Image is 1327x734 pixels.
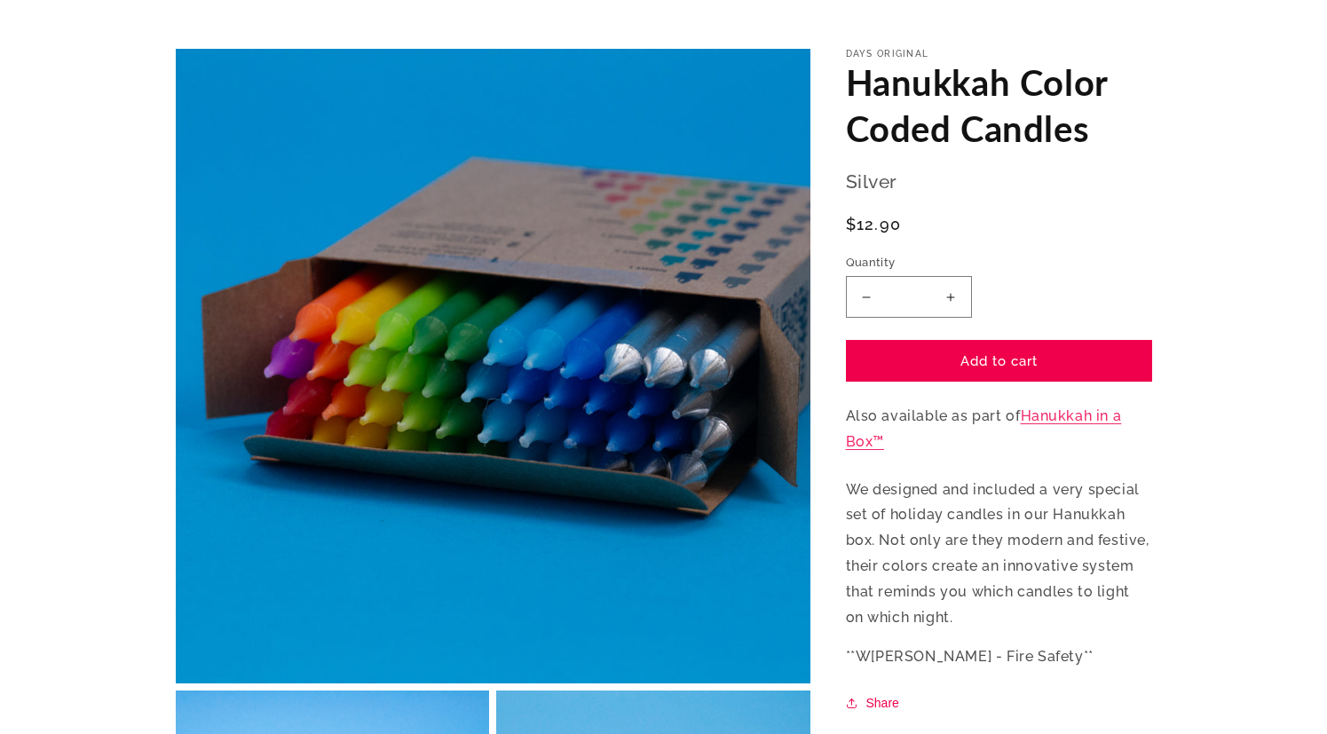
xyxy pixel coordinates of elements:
div: Also available as part of [846,49,1152,714]
a: Hanukkah in a Box™ [846,407,1122,450]
p: Days Original [846,49,1152,59]
span: $12.90 [846,212,902,236]
button: Add to cart [846,340,1152,382]
h1: Hanukkah Color Coded Candles [846,59,1152,152]
button: Share [846,692,904,714]
p: Silver [846,165,1152,199]
label: Quantity [846,254,1152,272]
span: [PERSON_NAME] - Fire Safety** [871,648,1093,665]
p: We designed and included a very special set of holiday candles in our Hanukkah box. Not only are ... [846,477,1152,631]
